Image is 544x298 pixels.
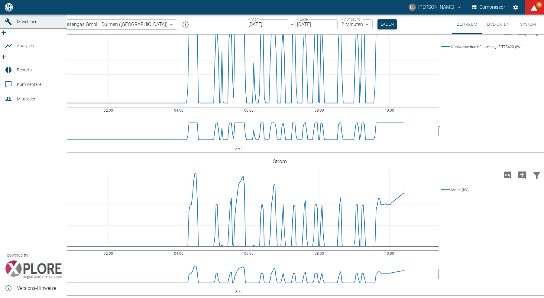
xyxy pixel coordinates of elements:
[17,82,41,87] span: Kommentare
[180,18,192,31] button: mission info
[500,172,515,177] span: Hohe Auflösung
[452,15,482,34] button: Zeitraum
[291,21,294,28] p: –
[536,2,542,8] span: 98
[344,17,361,22] label: Auflösung
[300,17,308,22] label: Ende
[7,252,28,258] span: powered by
[22,21,167,28] a: 909000631_Thyssengas GmbH_Dülmen ([GEOGRAPHIC_DATA])
[514,15,542,34] button: System
[251,17,259,22] label: Start
[409,4,416,11] div: DJ
[32,21,167,28] span: 909000631_Thyssengas GmbH_Dülmen ([GEOGRAPHIC_DATA])
[482,15,514,34] button: Live-Daten
[515,167,529,183] button: Kommentar hinzufügen
[17,285,62,292] span: Versions-Hinweise
[377,19,397,29] button: Laden
[4,3,14,11] img: logo
[510,2,521,13] button: Einstellungen
[471,2,507,13] button: Compressor
[247,19,289,29] input: DD.MM.YYYY
[529,167,544,183] button: Daten filtern
[408,2,463,13] button: david.jasper@nea-x.de
[296,19,338,29] input: DD.MM.YYYY
[17,43,34,48] span: Analysen
[17,19,37,24] span: Maschinen
[17,67,32,72] span: Reports
[5,260,62,279] img: Xplore Logo
[17,97,35,101] span: Mitglieder
[340,19,373,29] div: 2 Minuten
